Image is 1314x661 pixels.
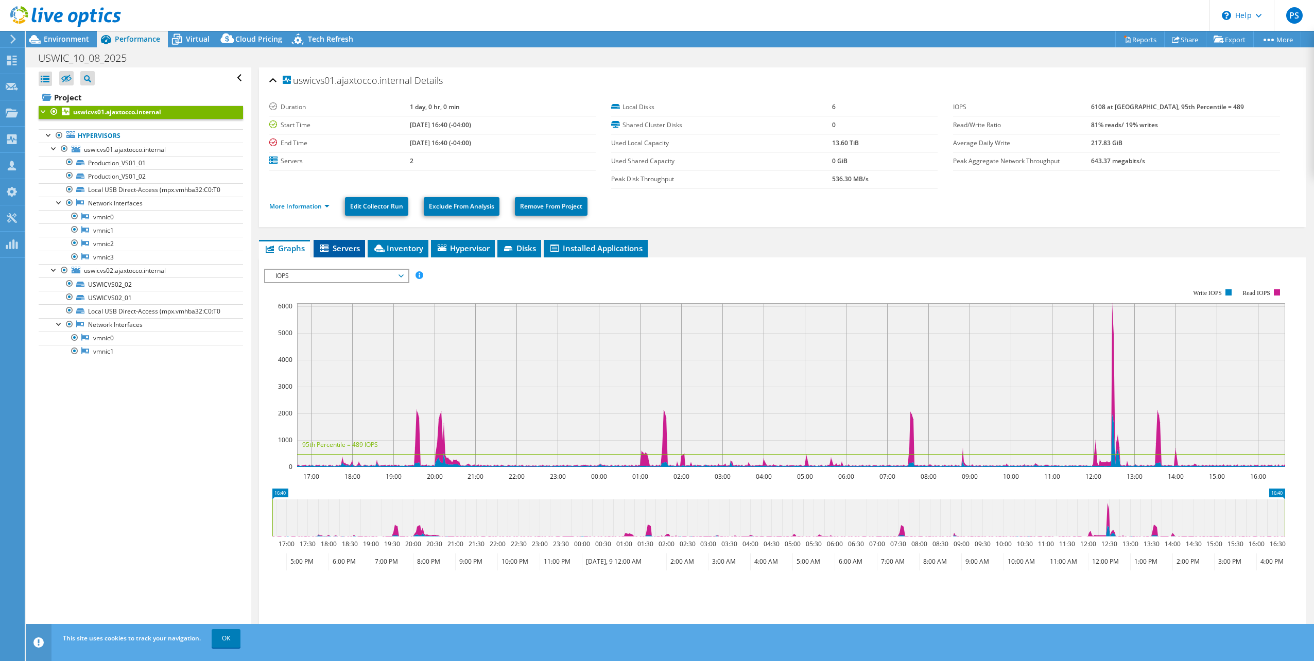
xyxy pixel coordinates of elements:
a: vmnic2 [39,237,243,250]
text: 04:30 [763,540,779,548]
span: Virtual [186,34,210,44]
a: Production_VS01_01 [39,156,243,169]
b: 2 [410,156,413,165]
span: Inventory [373,243,423,253]
text: 18:00 [344,472,360,481]
text: 05:00 [784,540,800,548]
text: 12:30 [1101,540,1117,548]
a: vmnic0 [39,210,243,223]
b: 536.30 MB/s [832,175,869,183]
text: 06:00 [826,540,842,548]
span: Tech Refresh [308,34,353,44]
text: 4000 [278,355,292,364]
text: 10:00 [1002,472,1018,481]
text: 00:30 [595,540,611,548]
text: 04:00 [742,540,758,548]
span: This site uses cookies to track your navigation. [63,634,201,642]
text: 06:00 [838,472,854,481]
text: 17:00 [278,540,294,548]
a: Reports [1115,31,1165,47]
a: Network Interfaces [39,318,243,332]
b: 6 [832,102,836,111]
a: Project [39,89,243,106]
label: Shared Cluster Disks [611,120,832,130]
text: 00:00 [591,472,607,481]
text: 07:00 [869,540,885,548]
a: OK [212,629,240,648]
text: 19:00 [385,472,401,481]
span: Graphs [264,243,305,253]
label: Servers [269,156,410,166]
text: 02:00 [673,472,689,481]
text: 05:00 [797,472,812,481]
span: Installed Applications [549,243,643,253]
text: 13:30 [1143,540,1159,548]
b: uswicvs01.ajaxtocco.internal [73,108,161,116]
svg: \n [1222,11,1231,20]
b: 0 [832,120,836,129]
text: 95th Percentile = 489 IOPS [302,440,378,449]
text: 20:00 [426,472,442,481]
text: 23:30 [552,540,568,548]
a: Edit Collector Run [345,197,408,216]
text: 15:00 [1206,540,1222,548]
label: Start Time [269,120,410,130]
text: 5000 [278,328,292,337]
text: 22:00 [508,472,524,481]
text: 11:00 [1044,472,1060,481]
text: 22:00 [489,540,505,548]
text: 16:00 [1250,472,1266,481]
text: 04:00 [755,472,771,481]
text: 18:30 [341,540,357,548]
text: 15:00 [1208,472,1224,481]
label: Peak Aggregate Network Throughput [953,156,1091,166]
text: 22:30 [510,540,526,548]
a: Share [1164,31,1206,47]
span: Servers [319,243,360,253]
a: Hypervisors [39,129,243,143]
text: 2000 [278,409,292,418]
text: 07:00 [879,472,895,481]
text: 21:00 [467,472,483,481]
text: 13:00 [1126,472,1142,481]
b: 13.60 TiB [832,138,859,147]
text: 21:00 [447,540,463,548]
span: Environment [44,34,89,44]
text: 19:00 [362,540,378,548]
text: 16:30 [1269,540,1285,548]
h1: USWIC_10_08_2025 [33,53,143,64]
text: 05:30 [805,540,821,548]
span: Performance [115,34,160,44]
text: 01:00 [632,472,648,481]
label: Read/Write Ratio [953,120,1091,130]
b: 1 day, 0 hr, 0 min [410,102,460,111]
a: Exclude From Analysis [424,197,499,216]
span: IOPS [270,270,403,282]
b: [DATE] 16:40 (-04:00) [410,120,471,129]
label: Local Disks [611,102,832,112]
text: 08:00 [911,540,927,548]
span: Cloud Pricing [235,34,282,44]
a: Local USB Direct-Access (mpx.vmhba32:C0:T0 [39,304,243,318]
text: 11:00 [1038,540,1053,548]
text: 08:30 [932,540,948,548]
a: vmnic3 [39,251,243,264]
b: [DATE] 16:40 (-04:00) [410,138,471,147]
text: 18:00 [320,540,336,548]
text: Write IOPS [1193,289,1222,297]
text: 03:00 [700,540,716,548]
span: Disks [503,243,536,253]
a: uswicvs01.ajaxtocco.internal [39,143,243,156]
label: Peak Disk Throughput [611,174,832,184]
text: 3000 [278,382,292,391]
text: 12:00 [1085,472,1101,481]
span: Hypervisor [436,243,490,253]
a: Network Interfaces [39,197,243,210]
text: 09:30 [974,540,990,548]
text: 19:30 [384,540,400,548]
text: 07:30 [890,540,906,548]
span: uswicvs01.ajaxtocco.internal [283,76,412,86]
text: 03:30 [721,540,737,548]
a: uswicvs02.ajaxtocco.internal [39,264,243,277]
a: uswicvs01.ajaxtocco.internal [39,106,243,119]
